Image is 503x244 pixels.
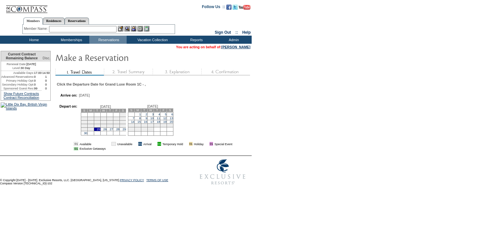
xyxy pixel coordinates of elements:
[84,132,87,135] a: 30
[141,123,147,127] td: 23
[221,45,250,49] a: [PERSON_NAME]
[162,142,183,146] td: Temporary Hold
[94,124,100,127] td: 18
[104,69,153,76] img: step2_state1.gif
[139,113,141,116] a: 1
[194,142,204,146] td: Holiday
[131,26,136,31] img: Impersonate
[100,105,111,109] span: [DATE]
[233,6,238,10] a: Follow us on Twitter
[242,30,251,35] a: Help
[1,87,34,90] td: Sponsored Guest Res:
[87,124,94,127] td: 17
[134,127,141,131] td: 29
[120,120,126,124] td: 15
[239,6,250,10] a: Subscribe to our YouTube Channel
[147,123,154,127] td: 24
[158,113,160,116] a: 4
[163,120,167,123] a: 19
[202,4,225,12] td: Follow Us ::
[87,120,94,124] td: 10
[110,128,113,131] a: 27
[226,6,232,10] a: Become our fan on Facebook
[226,5,232,10] img: Become our fan on Facebook
[177,36,214,44] td: Reports
[107,117,113,120] td: 6
[127,36,177,44] td: Vacation Collection
[153,142,156,145] img: i.gif
[157,120,160,123] a: 18
[1,75,34,79] td: Advanced Reservations:
[59,104,77,137] td: Depart on:
[214,142,232,146] td: Special Event
[189,142,193,146] td: 01
[81,120,87,124] td: 9
[55,51,185,64] img: Make Reservation
[81,124,87,127] td: 16
[128,123,134,127] td: 21
[87,109,94,112] td: M
[120,117,126,120] td: 8
[120,179,144,182] a: PRIVACY POLICY
[87,117,94,120] td: 3
[134,108,141,112] td: M
[143,142,152,146] td: Arrival
[34,79,42,83] td: 0
[74,147,78,150] td: 01
[128,127,134,131] td: 28
[1,51,42,62] td: Current Contract Remaining Balance
[107,120,113,124] td: 13
[165,113,167,116] a: 5
[139,117,141,120] a: 8
[134,142,137,145] img: i.gif
[1,66,42,71] td: 30 Day
[57,82,171,86] div: Click the Departure Date for Grand Luxe Room 1C - ,
[113,124,120,127] td: 21
[43,56,50,60] span: Disc.
[80,147,106,150] td: Exclusive Getaways
[81,109,87,112] td: S
[42,87,50,90] td: 0
[160,123,167,127] td: 26
[100,120,107,124] td: 12
[94,120,100,124] td: 11
[157,142,161,146] td: 01
[34,75,42,79] td: 0
[144,26,149,31] img: b_calculator.gif
[107,124,113,127] td: 20
[87,127,94,131] td: 24
[42,71,50,75] td: 14.50
[113,109,120,112] td: F
[123,128,126,131] a: 29
[154,108,160,112] td: T
[100,124,107,127] td: 19
[120,109,126,112] td: S
[34,71,42,75] td: 17.00
[1,79,34,83] td: Primary Holiday Opt:
[89,36,127,44] td: Reservations
[160,108,167,112] td: F
[215,30,231,35] a: Sign Out
[131,120,134,123] a: 14
[94,117,100,120] td: 4
[145,117,147,120] a: 9
[147,108,154,112] td: W
[144,120,147,123] a: 16
[239,5,250,10] img: Subscribe to our YouTube Channel
[59,93,77,97] td: Arrive on:
[23,17,43,25] a: Members
[205,142,208,145] img: i.gif
[138,142,142,146] td: 01
[107,109,113,112] td: T
[4,96,39,99] a: Contract Reconciliation
[137,120,141,123] a: 15
[163,117,167,120] a: 12
[157,117,160,120] a: 11
[52,36,89,44] td: Memberships
[100,117,107,120] td: 5
[1,102,51,110] img: Little Dix Bay, British Virgin Islands
[141,108,147,112] td: T
[176,45,250,49] span: You are acting on behalf of:
[124,26,130,31] img: View
[147,127,154,131] td: 31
